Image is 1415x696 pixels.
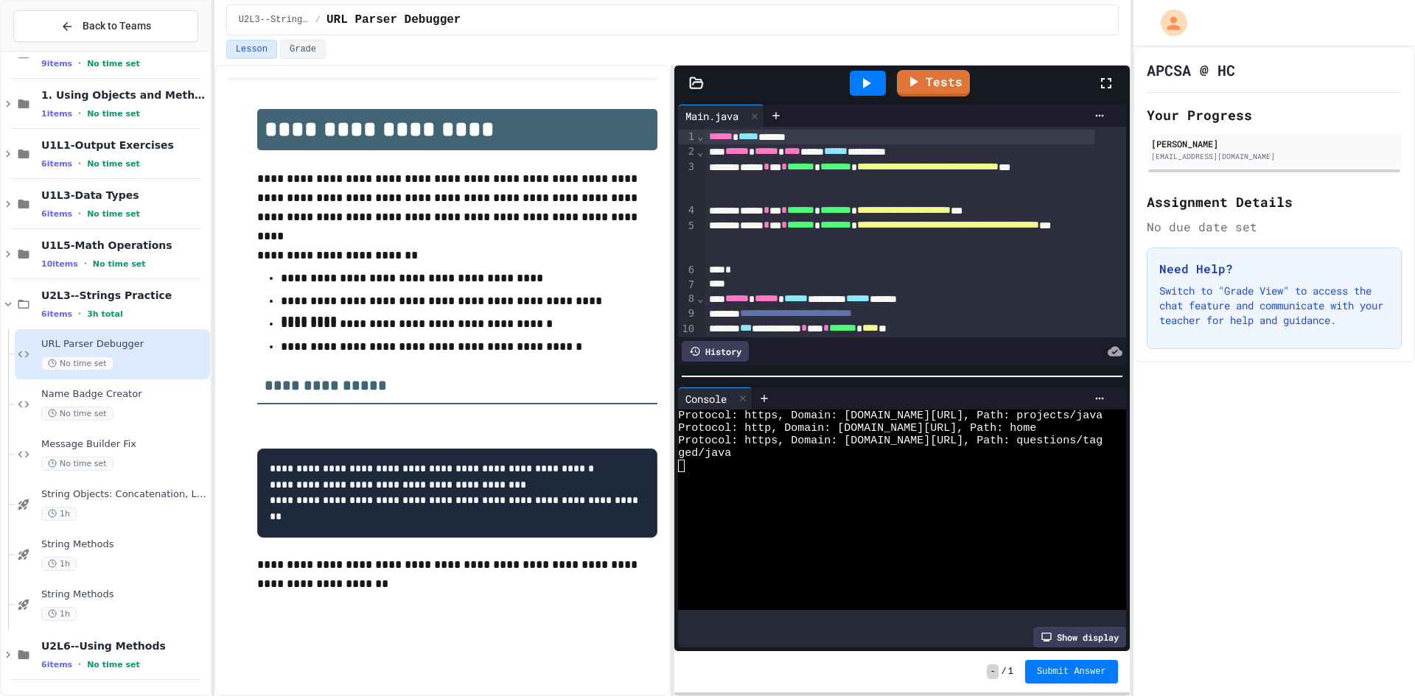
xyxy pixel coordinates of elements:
div: 1 [678,130,696,144]
button: Lesson [226,40,277,59]
span: URL Parser Debugger [326,11,461,29]
span: / [1002,666,1007,678]
div: My Account [1145,6,1191,40]
span: • [78,57,81,69]
div: History [682,341,749,362]
span: Back to Teams [83,18,151,34]
div: 7 [678,278,696,292]
span: • [78,208,81,219]
span: 1h [41,607,77,621]
span: - [987,664,998,679]
button: Back to Teams [13,10,198,42]
div: 8 [678,292,696,306]
span: U1L3-Data Types [41,189,207,202]
span: 1. Using Objects and Methods [41,88,207,102]
div: Main.java [678,108,746,124]
div: 2 [678,144,696,159]
a: Tests [897,70,970,96]
div: No due date set [1147,218,1402,236]
span: Fold line [696,292,704,304]
span: U1L5-Math Operations [41,239,207,252]
span: Fold line [696,130,704,142]
div: 11 [678,337,696,351]
span: No time set [87,159,140,169]
h2: Your Progress [1147,105,1402,125]
div: 10 [678,322,696,337]
span: 3h total [87,309,123,319]
span: U2L6--Using Methods [41,639,207,653]
span: String Methods [41,588,207,601]
span: 1 [1008,666,1013,678]
span: • [78,308,81,320]
span: • [78,658,81,670]
span: 1h [41,557,77,571]
h2: Assignment Details [1147,191,1402,212]
span: Fold line [696,146,704,158]
h3: Need Help? [1159,260,1389,278]
div: 3 [678,160,696,204]
div: 6 [678,263,696,278]
span: 9 items [41,59,72,68]
span: No time set [87,59,140,68]
span: Protocol: https, Domain: [DOMAIN_NAME][URL], Path: projects/java [678,409,1103,422]
span: U1L1-Output Exercises [41,138,207,152]
span: String Methods [41,538,207,551]
h1: APCSA @ HC [1147,60,1235,80]
span: 1h [41,507,77,521]
span: Protocol: http, Domain: [DOMAIN_NAME][URL], Path: home [678,422,1036,435]
span: 6 items [41,660,72,669]
span: U2L3--Strings Practice [239,14,310,26]
div: Console [678,387,752,409]
span: • [78,108,81,119]
span: Name Badge Creator [41,388,207,401]
span: 6 items [41,209,72,219]
button: Grade [280,40,326,59]
div: Console [678,391,734,407]
span: • [78,158,81,169]
span: No time set [41,457,113,471]
span: • [84,258,87,270]
div: 4 [678,203,696,218]
div: 5 [678,219,696,263]
span: No time set [87,660,140,669]
span: 6 items [41,159,72,169]
button: Submit Answer [1025,660,1118,683]
span: No time set [41,407,113,421]
div: [PERSON_NAME] [1151,137,1397,150]
div: [EMAIL_ADDRESS][DOMAIN_NAME] [1151,151,1397,162]
div: Show display [1033,627,1126,647]
span: 10 items [41,259,78,269]
span: Message Builder Fix [41,438,207,451]
div: 9 [678,306,696,321]
span: U2L3--Strings Practice [41,289,207,302]
span: No time set [87,209,140,219]
span: No time set [87,109,140,119]
span: 6 items [41,309,72,319]
p: Switch to "Grade View" to access the chat feature and communicate with your teacher for help and ... [1159,284,1389,328]
span: No time set [93,259,146,269]
span: String Objects: Concatenation, Literals, and More [41,488,207,501]
span: ged/java [678,447,731,460]
span: URL Parser Debugger [41,338,207,351]
span: Protocol: https, Domain: [DOMAIN_NAME][URL], Path: questions/tag [678,435,1103,447]
span: Submit Answer [1037,666,1106,678]
span: / [315,14,321,26]
span: 1 items [41,109,72,119]
div: Main.java [678,105,764,127]
span: No time set [41,356,113,370]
